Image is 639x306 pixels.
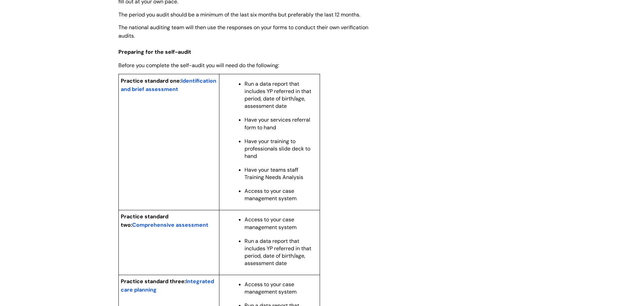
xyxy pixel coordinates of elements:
span: Practice standard one: [121,77,181,84]
span: Have your teams staff Training Needs Analysis [245,166,303,181]
span: Before you complete the self-audit you will need do the following: [118,62,279,69]
span: Access to your case management system [245,281,297,295]
span: The national auditing team will then use the responses on your forms to conduct their own verific... [118,24,368,39]
span: Practice standard three: [121,278,186,285]
span: Have your training to professionals slide deck to hand [245,138,310,160]
span: The period you audit should be a minimum of the last six months but preferably the last 12 months. [118,11,360,18]
a: Comprehensive assessment [132,221,208,229]
span: Run a data report that includes YP referred in that period, date of birth/age, assessment date [245,80,311,110]
span: Comprehensive assessment [132,221,208,228]
a: Integrated care planning [121,277,214,294]
span: Have your services referral form to hand [245,116,310,131]
span: Access to your case management system [245,216,297,230]
a: Identification and brief assessment [121,77,216,93]
span: Access to your case management system [245,187,297,202]
span: Practice standard two: [121,213,168,228]
span: Preparing for the self-audit [118,48,191,55]
span: Run a data report that includes YP referred in that period, date of birth/age, assessment date [245,237,311,267]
